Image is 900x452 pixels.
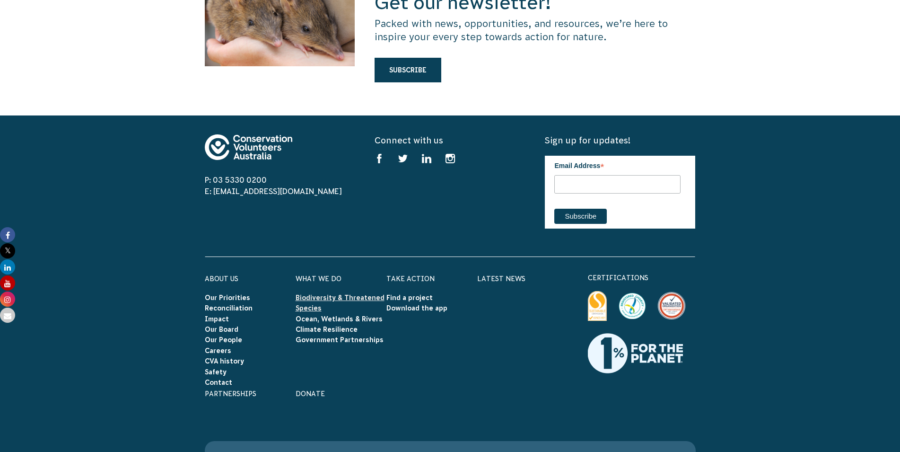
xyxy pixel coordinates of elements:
a: Reconciliation [205,304,253,312]
p: certifications [588,272,696,284]
img: logo-footer.svg [205,134,292,160]
a: Subscribe [375,58,441,82]
a: Our Priorities [205,294,250,301]
a: Donate [296,390,325,398]
label: Email Address [554,156,681,174]
a: Our People [205,336,242,344]
a: Our Board [205,326,238,333]
a: Safety [205,368,227,376]
a: Find a project [386,294,433,301]
a: Download the app [386,304,447,312]
h5: Sign up for updates! [545,134,695,146]
a: What We Do [296,275,341,283]
a: Biodiversity & Threatened Species [296,294,384,312]
a: E: [EMAIL_ADDRESS][DOMAIN_NAME] [205,187,342,195]
a: Contact [205,379,232,386]
a: Impact [205,315,229,323]
a: Take Action [386,275,435,283]
h5: Connect with us [375,134,525,146]
a: Careers [205,347,231,355]
p: Packed with news, opportunities, and resources, we’re here to inspire your every step towards act... [375,17,695,44]
a: P: 03 5330 0200 [205,176,267,184]
input: Subscribe [554,209,607,224]
a: Partnerships [205,390,256,398]
a: Latest News [477,275,525,283]
a: Climate Resilience [296,326,358,333]
a: About Us [205,275,238,283]
a: Government Partnerships [296,336,384,344]
a: Ocean, Wetlands & Rivers [296,315,383,323]
a: CVA history [205,357,244,365]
